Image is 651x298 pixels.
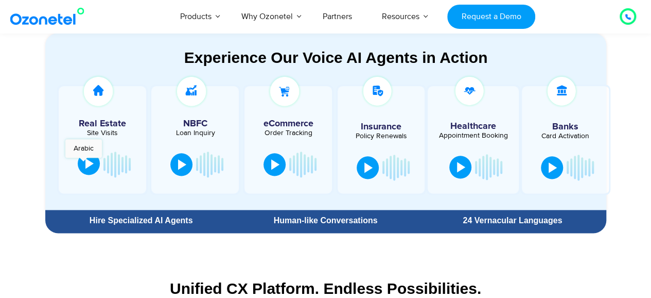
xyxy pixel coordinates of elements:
div: Card Activation [527,133,603,140]
div: Unified CX Platform. Endless Possibilities. [50,279,601,297]
h5: Insurance [343,122,419,131]
div: Order Tracking [250,129,327,137]
div: Hire Specialized AI Agents [50,217,232,225]
div: Appointment Booking [435,132,512,139]
div: Human-like Conversations [237,217,414,225]
h5: Banks [527,122,603,131]
h5: Real Estate [64,119,141,128]
h5: Healthcare [435,122,512,131]
div: Loan Inquiry [156,129,234,137]
a: Request a Demo [447,5,535,29]
div: 24 Vernacular Languages [424,217,601,225]
div: Site Visits [64,129,141,137]
h5: NBFC [156,119,234,128]
div: Experience Our Voice AI Agents in Action [56,48,617,67]
h5: eCommerce [250,119,327,128]
div: Policy Renewals [343,133,419,140]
